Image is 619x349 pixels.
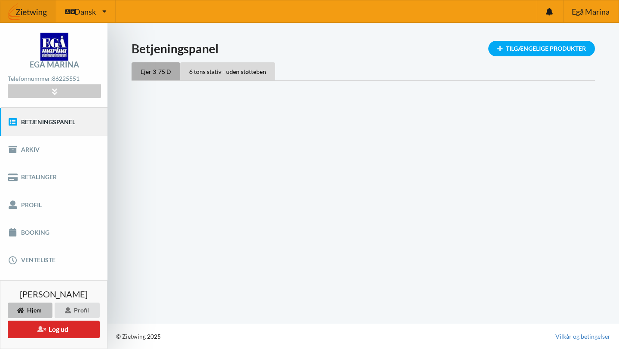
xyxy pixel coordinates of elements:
strong: 86225551 [52,75,80,82]
span: Dansk [74,8,96,15]
h1: Betjeningspanel [132,41,595,56]
a: Vilkår og betingelser [555,332,610,341]
div: Ejer 3-75 D [132,62,180,80]
span: [PERSON_NAME] [20,290,88,298]
div: Profil [55,303,100,318]
div: 6 tons stativ - uden støtteben [180,62,275,80]
div: Hjem [8,303,52,318]
img: logo [40,33,68,61]
div: Tilgængelige Produkter [488,41,595,56]
div: Telefonnummer: [8,73,101,85]
span: Egå Marina [572,8,610,15]
button: Log ud [8,321,100,338]
div: Egå Marina [30,61,79,68]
